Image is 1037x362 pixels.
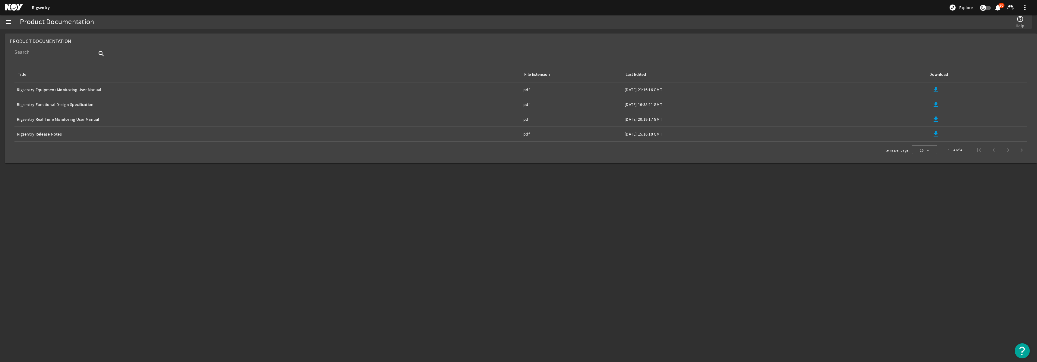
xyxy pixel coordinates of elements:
[994,4,1001,11] mat-icon: notifications
[948,147,962,153] div: 1 – 4 of 4
[625,101,924,107] div: [DATE] 16:35:21 GMT
[523,101,620,107] div: pdf
[947,3,975,12] button: Explore
[17,101,518,107] div: Rigsentry Functional Design Specification
[98,50,105,57] i: search
[14,49,96,56] input: Search
[17,116,518,122] div: Rigsentry Real Time Monitoring User Manual
[1016,23,1024,29] span: Help
[18,71,26,78] div: Title
[626,71,646,78] div: Last Edited
[625,131,924,137] div: [DATE] 15:16:18 GMT
[1017,15,1024,23] mat-icon: help_outline
[17,131,518,137] div: Rigsentry Release Notes
[524,71,550,78] div: File Extension
[523,116,620,122] div: pdf
[523,71,617,78] div: File Extension
[17,71,516,78] div: Title
[10,38,71,44] span: Product Documentation
[929,71,948,78] div: Download
[625,116,924,122] div: [DATE] 20:19:17 GMT
[32,5,50,11] a: Rigsentry
[884,147,909,153] div: Items per page:
[625,87,924,93] div: [DATE] 21:16:16 GMT
[20,19,94,25] div: Product Documentation
[932,86,939,93] mat-icon: file_download
[1018,0,1032,15] button: more_vert
[959,5,973,11] span: Explore
[1007,4,1014,11] mat-icon: support_agent
[932,116,939,123] mat-icon: file_download
[1015,343,1030,358] button: Open Resource Center
[5,18,12,26] mat-icon: menu
[932,101,939,108] mat-icon: file_download
[932,130,939,138] mat-icon: file_download
[625,71,921,78] div: Last Edited
[523,131,620,137] div: pdf
[523,87,620,93] div: pdf
[994,5,1001,11] button: 86
[949,4,956,11] mat-icon: explore
[17,87,518,93] div: Rigsentry Equipment Monitoring User Manual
